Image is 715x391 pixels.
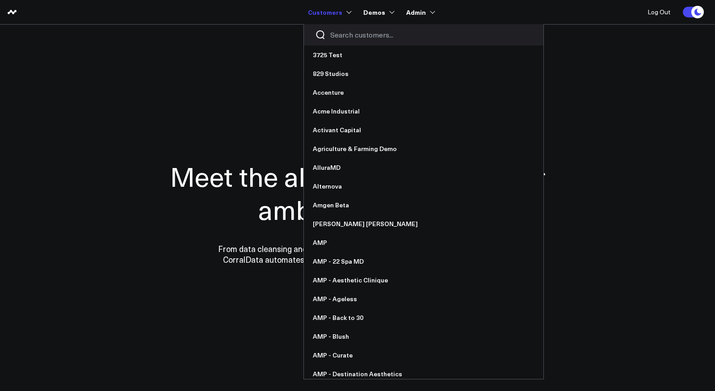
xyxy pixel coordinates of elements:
[304,158,543,177] a: AlluraMD
[304,214,543,233] a: [PERSON_NAME] [PERSON_NAME]
[304,102,543,121] a: Acme Industrial
[315,29,326,40] button: Search customers button
[139,160,576,226] h1: Meet the all-in-one data hub for ambitious teams
[304,177,543,196] a: Alternova
[406,4,433,20] a: Admin
[304,327,543,346] a: AMP - Blush
[304,252,543,271] a: AMP - 22 Spa MD
[304,139,543,158] a: Agriculture & Farming Demo
[304,83,543,102] a: Accenture
[308,4,350,20] a: Customers
[304,196,543,214] a: Amgen Beta
[304,233,543,252] a: AMP
[304,346,543,365] a: AMP - Curate
[304,64,543,83] a: 829 Studios
[199,244,516,265] p: From data cleansing and integration to personalized dashboards and insights, CorralData automates...
[304,271,543,290] a: AMP - Aesthetic Clinique
[363,4,393,20] a: Demos
[304,46,543,64] a: 3725 Test
[330,30,532,40] input: Search customers input
[304,365,543,383] a: AMP - Destination Aesthetics
[304,121,543,139] a: Activant Capital
[304,308,543,327] a: AMP - Back to 30
[304,290,543,308] a: AMP - Ageless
